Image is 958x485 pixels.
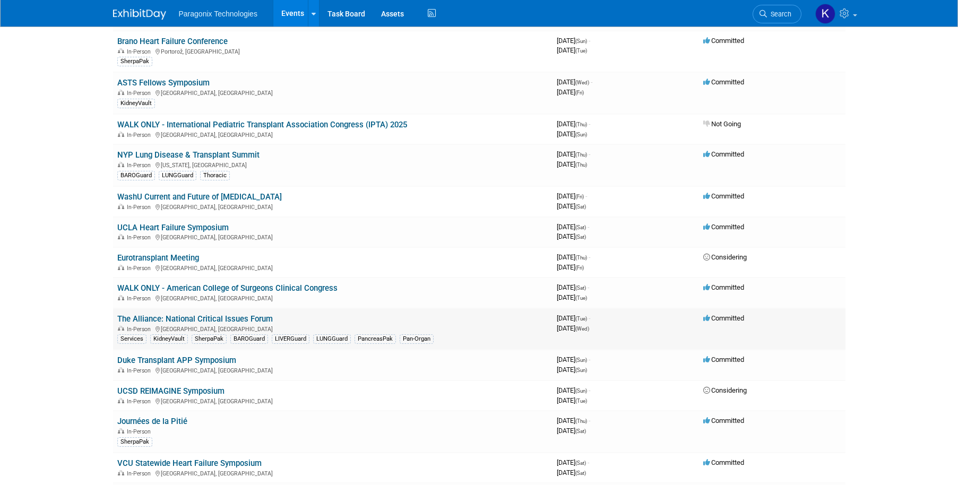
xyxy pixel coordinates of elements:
div: SherpaPak [192,334,227,344]
span: [DATE] [557,160,587,168]
div: [GEOGRAPHIC_DATA], [GEOGRAPHIC_DATA] [117,263,548,272]
div: [GEOGRAPHIC_DATA], [GEOGRAPHIC_DATA] [117,232,548,241]
div: PancreasPak [355,334,396,344]
span: - [589,253,590,261]
span: (Thu) [575,418,587,424]
a: Brano Heart Failure Conference [117,37,228,46]
img: In-Person Event [118,234,124,239]
span: Committed [703,223,744,231]
span: - [589,120,590,128]
span: [DATE] [557,150,590,158]
span: (Tue) [575,48,587,54]
img: In-Person Event [118,265,124,270]
span: In-Person [127,295,154,302]
div: BAROGuard [117,171,155,180]
span: [DATE] [557,386,590,394]
div: [GEOGRAPHIC_DATA], [GEOGRAPHIC_DATA] [117,396,548,405]
span: (Sat) [575,428,586,434]
span: - [585,192,587,200]
a: VCU Statewide Heart Failure Symposium [117,458,262,468]
span: - [588,458,589,466]
span: In-Person [127,367,154,374]
span: [DATE] [557,78,592,86]
span: [DATE] [557,417,590,425]
img: ExhibitDay [113,9,166,20]
span: In-Person [127,234,154,241]
a: Journées de la Pitié [117,417,187,426]
span: (Fri) [575,265,584,271]
span: Committed [703,150,744,158]
div: Pan-Organ [400,334,434,344]
span: Committed [703,417,744,425]
span: [DATE] [557,232,586,240]
div: LUNGGuard [313,334,351,344]
span: [DATE] [557,46,587,54]
span: [DATE] [557,356,590,363]
span: Committed [703,314,744,322]
span: (Sat) [575,285,586,291]
span: (Sat) [575,204,586,210]
div: [GEOGRAPHIC_DATA], [GEOGRAPHIC_DATA] [117,88,548,97]
span: Search [767,10,791,18]
span: - [589,150,590,158]
a: WashU Current and Future of [MEDICAL_DATA] [117,192,282,202]
span: - [588,223,589,231]
span: (Wed) [575,80,589,85]
span: - [589,386,590,394]
div: [GEOGRAPHIC_DATA], [GEOGRAPHIC_DATA] [117,293,548,302]
span: (Thu) [575,152,587,158]
span: (Tue) [575,295,587,301]
span: In-Person [127,48,154,55]
a: Eurotransplant Meeting [117,253,199,263]
div: KidneyVault [150,334,188,344]
span: Committed [703,192,744,200]
div: [GEOGRAPHIC_DATA], [GEOGRAPHIC_DATA] [117,324,548,333]
span: Committed [703,458,744,466]
span: (Wed) [575,326,589,332]
span: (Sat) [575,460,586,466]
span: Paragonix Technologies [179,10,257,18]
span: In-Person [127,162,154,169]
span: (Sun) [575,38,587,44]
div: [GEOGRAPHIC_DATA], [GEOGRAPHIC_DATA] [117,366,548,374]
span: [DATE] [557,293,587,301]
span: - [589,417,590,425]
span: (Fri) [575,90,584,96]
span: In-Person [127,90,154,97]
span: (Sun) [575,357,587,363]
img: In-Person Event [118,48,124,54]
span: (Thu) [575,122,587,127]
span: [DATE] [557,202,586,210]
img: In-Person Event [118,367,124,373]
span: In-Person [127,470,154,477]
a: Duke Transplant APP Symposium [117,356,236,365]
div: [GEOGRAPHIC_DATA], [GEOGRAPHIC_DATA] [117,202,548,211]
img: In-Person Event [118,162,124,167]
a: UCSD REIMAGINE Symposium [117,386,225,396]
span: [DATE] [557,223,589,231]
span: Considering [703,253,747,261]
div: Services [117,334,146,344]
span: [DATE] [557,324,589,332]
div: Portorož, [GEOGRAPHIC_DATA] [117,47,548,55]
span: [DATE] [557,469,586,477]
div: SherpaPak [117,57,152,66]
span: In-Person [127,326,154,333]
span: [DATE] [557,130,587,138]
img: In-Person Event [118,398,124,403]
a: NYP Lung Disease & Transplant Summit [117,150,260,160]
span: In-Person [127,204,154,211]
span: - [588,283,589,291]
span: [DATE] [557,458,589,466]
div: [GEOGRAPHIC_DATA], [GEOGRAPHIC_DATA] [117,130,548,138]
div: LIVERGuard [272,334,309,344]
span: (Sat) [575,470,586,476]
div: SherpaPak [117,437,152,447]
span: Committed [703,37,744,45]
span: (Tue) [575,398,587,404]
div: Thoracic [200,171,230,180]
img: In-Person Event [118,326,124,331]
span: - [589,356,590,363]
img: In-Person Event [118,428,124,434]
span: [DATE] [557,192,587,200]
